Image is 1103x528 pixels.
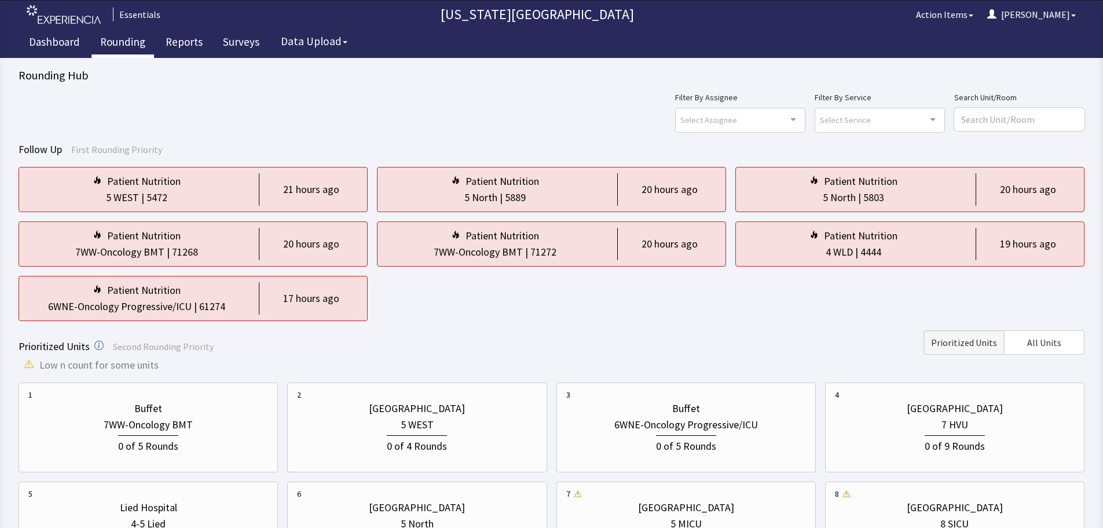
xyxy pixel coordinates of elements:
[1027,336,1061,349] span: All Units
[20,29,89,58] a: Dashboard
[297,389,301,400] div: 2
[530,244,556,260] div: 71272
[199,298,225,315] div: 61274
[642,181,698,198] div: 20 hours ago
[680,113,737,126] span: Select Assignee
[824,228,897,244] div: Patient Nutrition
[172,244,198,260] div: 71268
[466,228,539,244] div: Patient Nutrition
[274,31,354,52] button: Data Upload
[28,389,32,400] div: 1
[566,488,570,500] div: 7
[106,190,139,206] div: 5 WEST
[505,190,526,206] div: 5889
[642,236,698,252] div: 20 hours ago
[107,282,181,298] div: Patient Nutrition
[464,190,497,206] div: 5 North
[853,244,860,260] div: |
[860,244,881,260] div: 4444
[165,5,909,24] p: [US_STATE][GEOGRAPHIC_DATA]
[924,330,1004,355] button: Prioritized Units
[980,3,1083,26] button: [PERSON_NAME]
[27,5,101,24] img: experiencia_logo.png
[120,500,177,516] div: Lied Hospital
[907,500,1003,516] div: [GEOGRAPHIC_DATA]
[909,3,980,26] button: Action Items
[672,400,700,417] div: Buffet
[1000,236,1056,252] div: 19 hours ago
[71,144,162,155] span: First Rounding Priority
[638,500,734,516] div: [GEOGRAPHIC_DATA]
[19,340,90,353] span: Prioritized Units
[925,435,985,454] div: 0 of 9 Rounds
[856,190,863,206] div: |
[387,435,447,454] div: 0 of 4 Rounds
[820,113,871,126] span: Select Service
[146,190,167,206] div: 5472
[118,435,178,454] div: 0 of 5 Rounds
[283,236,339,252] div: 20 hours ago
[824,173,897,190] div: Patient Nutrition
[941,417,968,433] div: 7 HVU
[297,488,301,500] div: 6
[107,228,181,244] div: Patient Nutrition
[675,90,805,104] label: Filter By Assignee
[1004,330,1084,355] button: All Units
[497,190,505,206] div: |
[139,190,146,206] div: |
[835,488,839,500] div: 8
[826,244,853,260] div: 4 WLD
[815,90,945,104] label: Filter By Service
[157,29,211,58] a: Reports
[19,141,1084,158] div: Follow Up
[1000,181,1056,198] div: 20 hours ago
[283,290,339,307] div: 17 hours ago
[214,29,268,58] a: Surveys
[954,108,1084,131] input: Search Unit/Room
[523,244,530,260] div: |
[91,29,154,58] a: Rounding
[823,190,856,206] div: 5 North
[369,400,465,417] div: [GEOGRAPHIC_DATA]
[931,336,997,349] span: Prioritized Units
[401,417,434,433] div: 5 WEST
[134,400,162,417] div: Buffet
[48,298,192,315] div: 6WNE-Oncology Progressive/ICU
[104,417,193,433] div: 7WW-Oncology BMT
[907,400,1003,417] div: [GEOGRAPHIC_DATA]
[954,90,1084,104] label: Search Unit/Room
[113,8,160,21] div: Essentials
[113,341,214,352] span: Second Rounding Priority
[75,244,164,260] div: 7WW-Oncology BMT
[656,435,716,454] div: 0 of 5 Rounds
[466,173,539,190] div: Patient Nutrition
[863,190,884,206] div: 5803
[192,298,199,315] div: |
[19,67,1084,83] div: Rounding Hub
[28,488,32,500] div: 5
[39,357,159,373] span: Low n count for some units
[434,244,523,260] div: 7WW-Oncology BMT
[107,173,181,190] div: Patient Nutrition
[164,244,172,260] div: |
[369,500,465,516] div: [GEOGRAPHIC_DATA]
[566,389,570,400] div: 3
[614,417,758,433] div: 6WNE-Oncology Progressive/ICU
[283,181,339,198] div: 21 hours ago
[835,389,839,400] div: 4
